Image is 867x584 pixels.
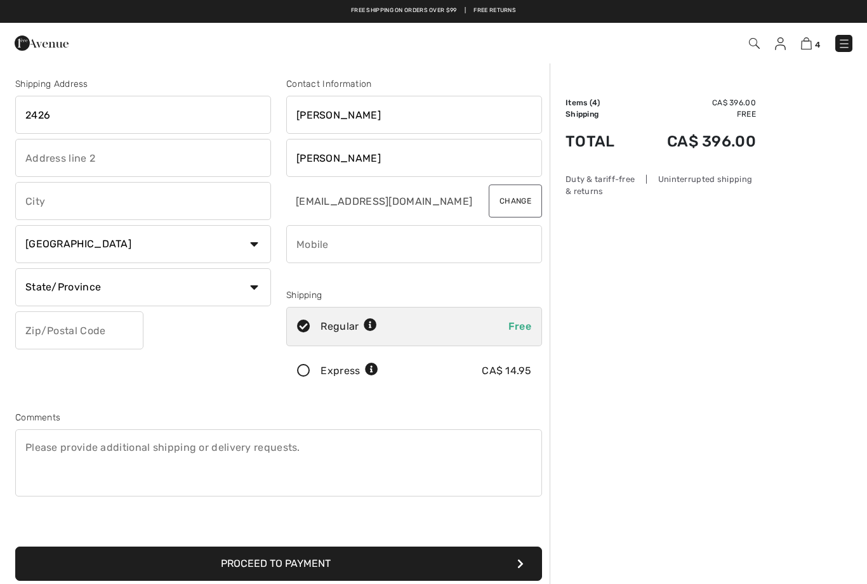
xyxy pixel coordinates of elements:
a: 4 [801,36,820,51]
img: 1ère Avenue [15,30,69,56]
div: Shipping [286,289,542,302]
span: 4 [815,40,820,49]
td: CA$ 396.00 [633,120,756,163]
input: Last name [286,139,542,177]
div: Express [321,363,378,379]
div: Comments [15,411,542,424]
input: First name [286,96,542,134]
a: 1ère Avenue [15,36,69,48]
img: My Info [775,37,786,50]
div: CA$ 14.95 [482,363,531,379]
img: Search [749,38,760,49]
td: Total [566,120,633,163]
img: Shopping Bag [801,37,812,49]
div: Regular [321,319,377,334]
input: Zip/Postal Code [15,311,143,349]
td: Free [633,108,756,120]
button: Proceed to Payment [15,547,542,581]
div: Shipping Address [15,77,271,91]
input: Address line 2 [15,139,271,177]
input: E-mail [286,182,478,220]
a: Free Returns [473,6,516,15]
button: Change [489,185,542,217]
span: | [465,6,466,15]
div: Contact Information [286,77,542,91]
img: Menu [838,37,850,50]
a: Free shipping on orders over $99 [351,6,457,15]
td: Items ( ) [566,97,633,108]
td: Shipping [566,108,633,120]
input: Mobile [286,225,542,263]
div: Duty & tariff-free | Uninterrupted shipping & returns [566,173,756,197]
input: Address line 1 [15,96,271,134]
input: City [15,182,271,220]
td: CA$ 396.00 [633,97,756,108]
span: 4 [592,98,597,107]
span: Free [508,320,531,332]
